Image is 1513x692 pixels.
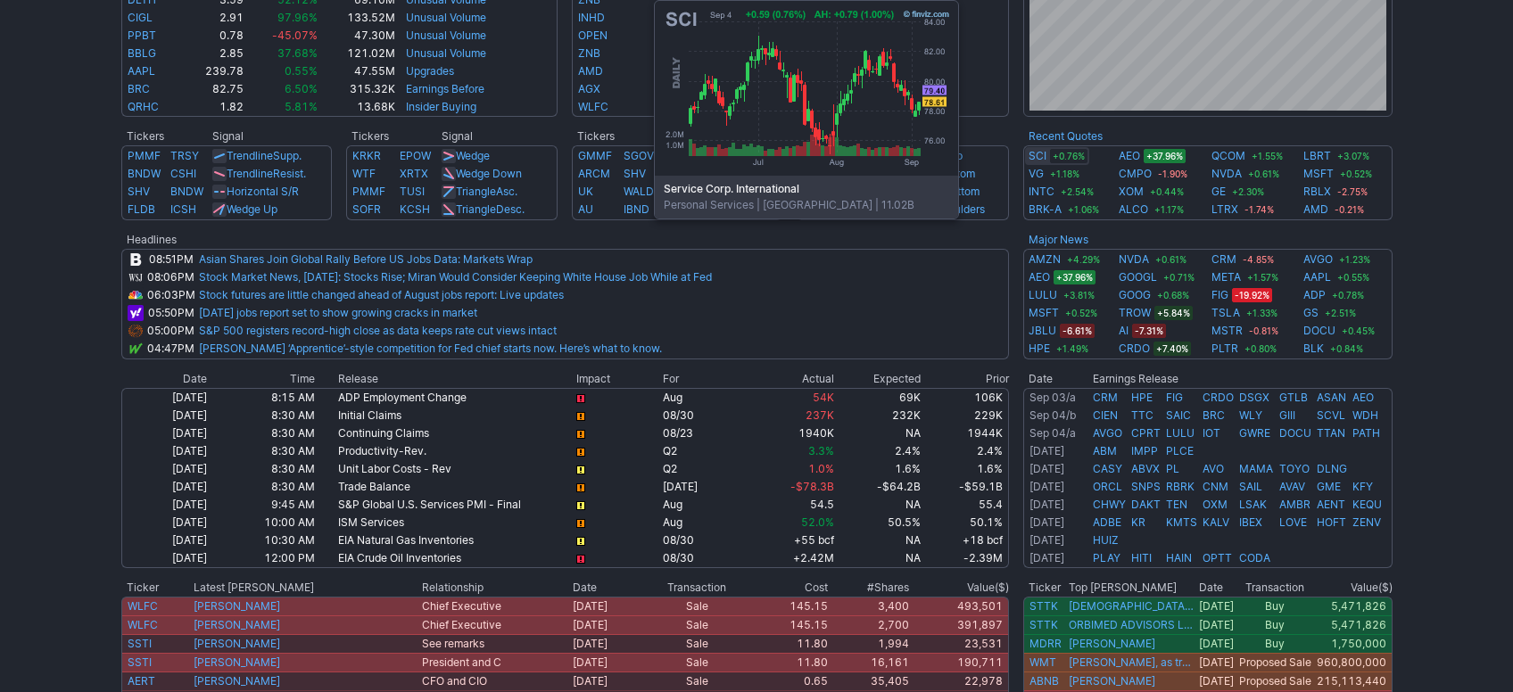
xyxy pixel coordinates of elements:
[1317,480,1341,493] a: GME
[1352,480,1373,493] a: KFY
[128,167,161,180] a: BNDW
[1339,324,1377,338] span: +0.45%
[1093,515,1121,529] a: ADBE
[578,167,610,180] a: ARCM
[1332,202,1367,217] span: -0.21%
[1029,322,1056,340] a: JBLU
[1119,268,1157,286] a: GOOGL
[208,388,316,407] td: 8:15 AM
[632,45,695,62] td: 1.30
[1211,183,1226,201] a: GE
[128,674,155,688] a: AERT
[1029,391,1076,404] a: Sep 03/a
[1352,498,1382,511] a: KEQU
[456,185,517,198] a: TriangleAsc.
[1029,599,1058,613] a: STTK
[456,149,490,162] a: Wedge
[1131,498,1161,511] a: DAKT
[632,80,695,98] td: 237.83
[1131,444,1158,457] a: IMPP
[624,149,654,162] a: SGOV
[285,82,318,95] span: 6.50%
[1232,288,1272,302] span: -19.92%
[632,9,695,27] td: 8.20
[624,185,654,198] a: WALD
[406,64,454,78] a: Upgrades
[1029,637,1062,650] a: MDRR
[227,185,299,198] a: Horizontal S/R
[1064,252,1103,267] span: +4.29%
[1242,202,1277,217] span: -1.74%
[211,128,333,145] th: Signal
[337,388,575,407] td: ADP Employment Change
[1352,426,1380,440] a: PATH
[227,149,302,162] a: TrendlineSupp.
[1152,202,1186,217] span: +1.17%
[1029,551,1064,564] a: [DATE]
[1245,167,1282,181] span: +0.61%
[1337,167,1375,181] span: +0.52%
[1029,286,1057,304] a: LULU
[1303,165,1334,183] a: MSFT
[1093,444,1117,457] a: ABM
[1061,288,1097,302] span: +3.81%
[128,46,156,60] a: BBLG
[182,9,244,27] td: 2.91
[121,407,208,424] td: [DATE]
[318,27,396,45] td: 47.30M
[1303,340,1324,358] a: BLK
[170,167,196,180] a: CSHI
[285,100,318,113] span: 5.81%
[1119,201,1148,218] a: ALCO
[456,167,522,180] a: Wedge Down
[1352,408,1378,422] a: WDH
[456,202,525,216] a: TriangleDesc.
[1317,462,1347,475] a: DLNG
[208,370,316,388] th: Time
[1029,129,1103,143] b: Recent Quotes
[1093,426,1122,440] a: AVGO
[1060,324,1095,338] span: -6.61%
[1119,147,1140,165] a: AEO
[145,249,198,268] td: 08:51PM
[199,324,557,337] a: S&P 500 registers record-high close as data keeps rate cut views intact
[1131,515,1145,529] a: KR
[182,27,244,45] td: 0.78
[1211,251,1236,268] a: CRM
[632,98,695,117] td: 148.20
[1119,251,1149,268] a: NVDA
[272,29,318,42] span: -45.07%
[1132,324,1166,338] span: -7.31%
[1093,462,1122,475] a: CASY
[128,618,158,631] a: WLFC
[121,128,211,145] th: Tickers
[406,29,486,42] a: Unusual Volume
[1050,149,1087,163] span: +0.76%
[1047,167,1082,181] span: +1.18%
[748,370,835,388] th: Actual
[128,11,153,24] a: CIGL
[1154,288,1192,302] span: +0.68%
[1317,391,1346,404] a: ASAN
[1119,183,1144,201] a: XOM
[1029,201,1062,218] a: BRK-A
[1029,251,1061,268] a: AMZN
[1303,183,1331,201] a: RBLX
[128,82,150,95] a: BRC
[578,82,600,95] a: AGX
[1211,147,1245,165] a: QCOM
[1023,370,1093,388] th: Date
[1058,185,1096,199] span: +2.54%
[1119,165,1152,183] a: CMPO
[572,128,664,145] th: Tickers
[1239,551,1270,564] a: CODA
[1153,342,1191,356] span: +7.40%
[1029,147,1046,165] a: SCI
[1166,462,1179,475] a: PL
[318,62,396,80] td: 47.55M
[1119,322,1129,340] a: AI
[121,388,208,407] td: [DATE]
[1335,270,1372,284] span: +0.55%
[194,674,280,688] a: [PERSON_NAME]
[406,46,486,60] a: Unusual Volume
